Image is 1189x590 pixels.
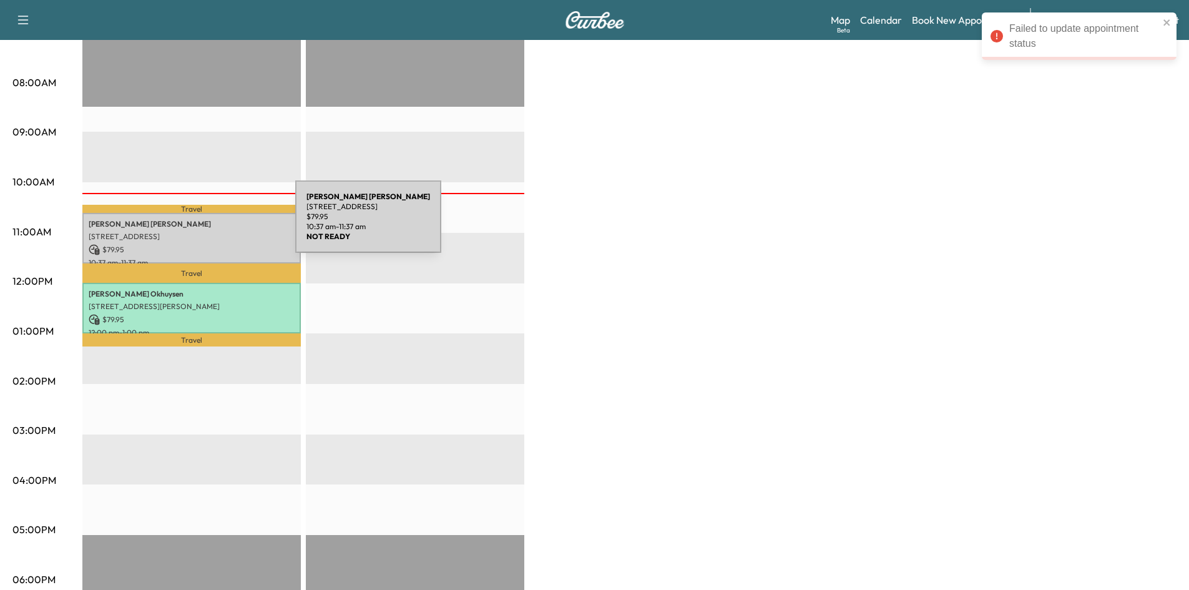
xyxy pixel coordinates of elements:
[837,26,850,35] div: Beta
[860,12,902,27] a: Calendar
[82,263,301,283] p: Travel
[89,289,295,299] p: [PERSON_NAME] Okhuysen
[89,219,295,229] p: [PERSON_NAME] [PERSON_NAME]
[89,328,295,338] p: 12:00 pm - 1:00 pm
[12,224,51,239] p: 11:00AM
[89,232,295,242] p: [STREET_ADDRESS]
[12,323,54,338] p: 01:00PM
[89,302,295,312] p: [STREET_ADDRESS][PERSON_NAME]
[12,273,52,288] p: 12:00PM
[1163,17,1172,27] button: close
[12,423,56,438] p: 03:00PM
[565,11,625,29] img: Curbee Logo
[89,258,295,268] p: 10:37 am - 11:37 am
[831,12,850,27] a: MapBeta
[912,12,1017,27] a: Book New Appointment
[89,314,295,325] p: $ 79.95
[12,75,56,90] p: 08:00AM
[12,473,56,488] p: 04:00PM
[82,333,301,347] p: Travel
[82,205,301,213] p: Travel
[12,522,56,537] p: 05:00PM
[89,244,295,255] p: $ 79.95
[12,572,56,587] p: 06:00PM
[12,124,56,139] p: 09:00AM
[12,373,56,388] p: 02:00PM
[12,174,54,189] p: 10:00AM
[1009,21,1159,51] div: Failed to update appointment status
